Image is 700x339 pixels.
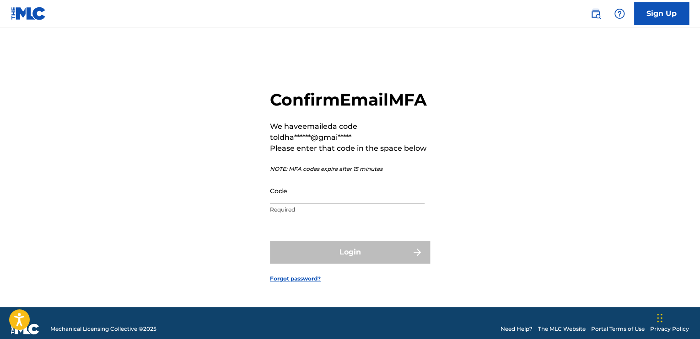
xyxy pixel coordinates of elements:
[587,5,605,23] a: Public Search
[11,7,46,20] img: MLC Logo
[634,2,689,25] a: Sign Up
[614,8,625,19] img: help
[538,325,586,333] a: The MLC Website
[11,323,39,334] img: logo
[270,275,321,283] a: Forgot password?
[654,295,700,339] iframe: Chat Widget
[591,325,645,333] a: Portal Terms of Use
[50,325,156,333] span: Mechanical Licensing Collective © 2025
[610,5,629,23] div: Help
[270,165,430,173] p: NOTE: MFA codes expire after 15 minutes
[270,206,425,214] p: Required
[270,90,430,110] h2: Confirm Email MFA
[590,8,601,19] img: search
[650,325,689,333] a: Privacy Policy
[501,325,533,333] a: Need Help?
[657,304,662,332] div: Drag
[270,143,430,154] p: Please enter that code in the space below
